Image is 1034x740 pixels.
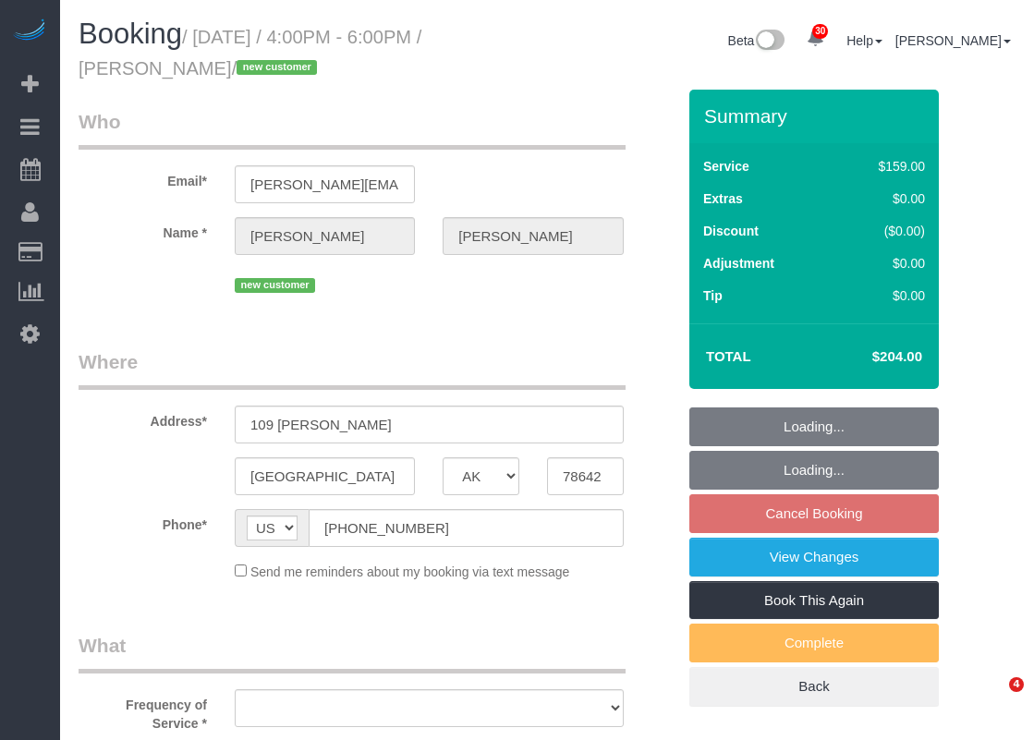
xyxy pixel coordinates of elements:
label: Discount [703,222,759,240]
a: 30 [797,18,833,59]
a: View Changes [689,538,939,576]
label: Address* [65,406,221,431]
legend: What [79,632,626,673]
input: First Name* [235,217,415,255]
span: 30 [812,24,828,39]
img: New interface [754,30,785,54]
a: Book This Again [689,581,939,620]
div: $0.00 [839,286,925,305]
span: Send me reminders about my booking via text message [250,564,570,579]
label: Email* [65,165,221,190]
legend: Where [79,348,626,390]
label: Extras [703,189,743,208]
input: City* [235,457,415,495]
input: Last Name* [443,217,623,255]
div: $159.00 [839,157,925,176]
h4: $204.00 [817,349,922,365]
iframe: Intercom live chat [971,677,1016,722]
label: Adjustment [703,254,774,273]
img: Automaid Logo [11,18,48,44]
div: $0.00 [839,254,925,273]
input: Zip Code* [547,457,624,495]
span: Booking [79,18,182,50]
label: Service [703,157,749,176]
a: [PERSON_NAME] [895,33,1011,48]
a: Help [846,33,882,48]
a: Back [689,667,939,706]
div: $0.00 [839,189,925,208]
input: Phone* [309,509,624,547]
label: Phone* [65,509,221,534]
input: Email* [235,165,415,203]
span: new customer [235,278,315,293]
h3: Summary [704,105,930,127]
span: new customer [237,60,317,75]
strong: Total [706,348,751,364]
a: Beta [728,33,785,48]
legend: Who [79,108,626,150]
small: / [DATE] / 4:00PM - 6:00PM / [PERSON_NAME] [79,27,421,79]
div: ($0.00) [839,222,925,240]
label: Tip [703,286,723,305]
span: / [232,58,323,79]
label: Name * [65,217,221,242]
span: 4 [1009,677,1024,692]
label: Frequency of Service * [65,689,221,733]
